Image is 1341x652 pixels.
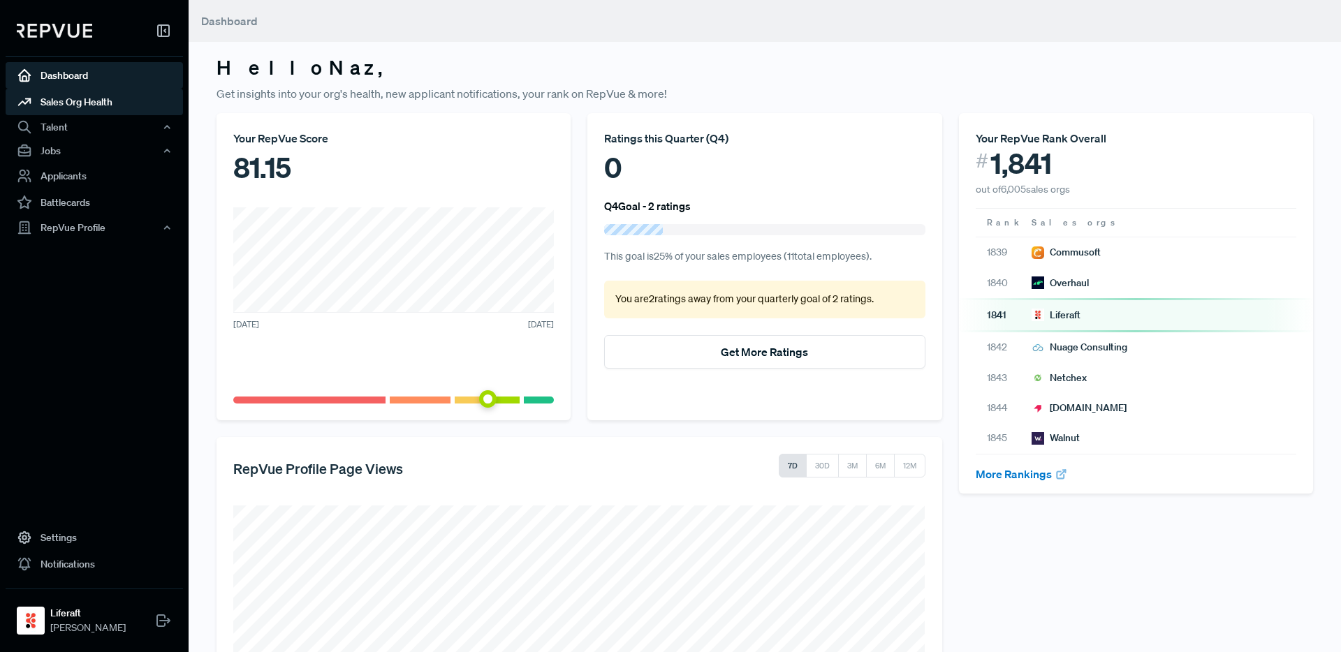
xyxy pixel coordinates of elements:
span: 1,841 [990,147,1052,180]
img: Nuage Consulting [1032,341,1044,354]
span: 1844 [987,401,1020,415]
div: [DOMAIN_NAME] [1032,401,1127,415]
img: Liferaft [1032,309,1044,321]
img: Commusoft [1032,246,1044,259]
div: Nuage Consulting [1032,340,1127,355]
span: [DATE] [528,318,554,331]
button: Talent [6,115,183,139]
div: Netchex [1032,371,1087,385]
div: Commusoft [1032,245,1101,260]
span: 1843 [987,371,1020,385]
a: More Rankings [976,467,1068,481]
a: Sales Org Health [6,89,183,115]
a: Battlecards [6,189,183,216]
span: [DATE] [233,318,259,331]
button: 6M [866,454,895,477]
img: Netchex [1032,371,1044,384]
a: Applicants [6,163,183,189]
p: This goal is 25 % of your sales employees ( 11 total employees). [604,249,925,265]
button: RepVue Profile [6,216,183,239]
div: Walnut [1032,431,1080,445]
div: 0 [604,147,925,188]
div: Liferaft [1032,308,1080,323]
a: Settings [6,524,183,551]
div: 81.15 [233,147,554,188]
span: 1839 [987,245,1020,260]
h5: RepVue Profile Page Views [233,460,403,477]
div: Ratings this Quarter ( Q4 ) [604,130,925,147]
a: Notifications [6,551,183,577]
button: Jobs [6,139,183,163]
span: 1841 [987,308,1020,323]
span: 1840 [987,276,1020,290]
span: 1845 [987,431,1020,445]
h3: Hello Naz , [217,56,1313,80]
button: Get More Ratings [604,335,925,369]
div: Overhaul [1032,276,1089,290]
button: 30D [806,454,839,477]
span: Your RepVue Rank Overall [976,131,1106,145]
img: Walnut [1032,432,1044,445]
a: LiferaftLiferaft[PERSON_NAME] [6,588,183,641]
button: 7D [779,454,807,477]
p: Get insights into your org's health, new applicant notifications, your rank on RepVue & more! [217,85,1313,102]
button: 3M [838,454,867,477]
h6: Q4 Goal - 2 ratings [604,200,691,212]
span: Dashboard [201,14,258,28]
span: # [976,147,988,175]
img: Pendo.io [1032,402,1044,415]
img: RepVue [17,24,92,38]
span: [PERSON_NAME] [50,621,126,635]
span: Sales orgs [1032,216,1117,229]
strong: Liferaft [50,606,126,621]
p: You are 2 ratings away from your quarterly goal of 2 ratings . [615,292,914,307]
span: Rank [987,216,1020,229]
span: out of 6,005 sales orgs [976,183,1070,195]
span: 1842 [987,340,1020,355]
img: Liferaft [20,609,42,632]
a: Dashboard [6,62,183,89]
div: Your RepVue Score [233,130,554,147]
img: Overhaul [1032,276,1044,289]
button: 12M [894,454,925,477]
